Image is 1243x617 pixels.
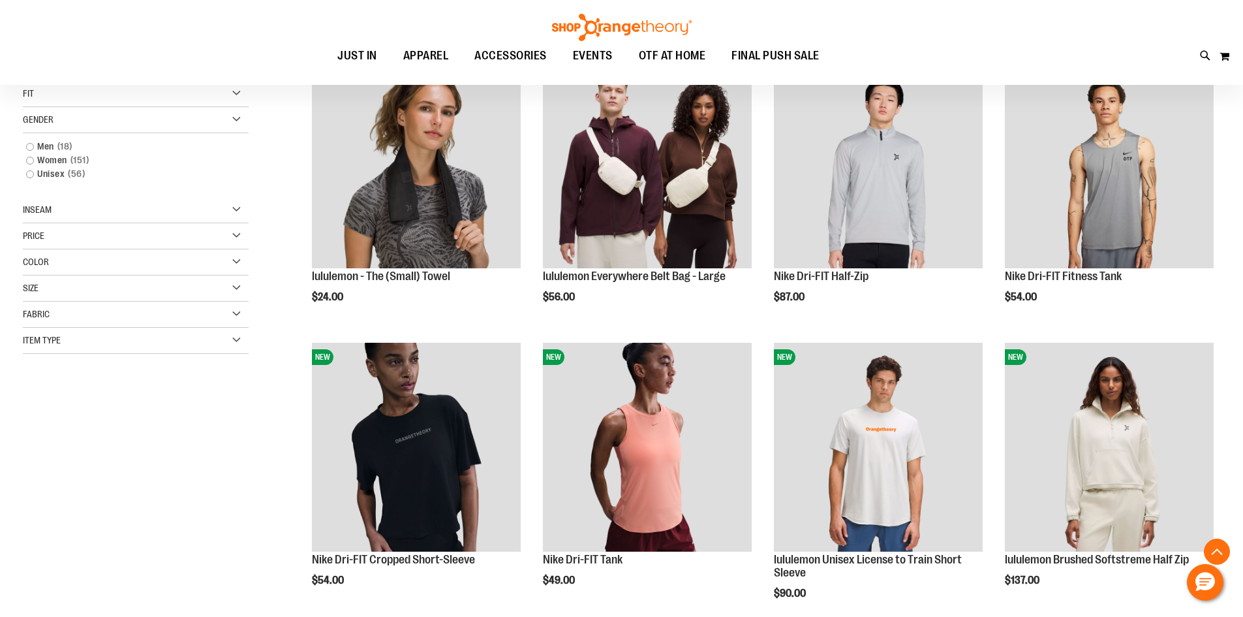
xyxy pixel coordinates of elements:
[1005,349,1026,365] span: NEW
[312,59,521,270] a: lululemon - The (Small) TowelNEW
[1005,575,1041,586] span: $137.00
[718,41,833,71] a: FINAL PUSH SALE
[639,41,706,71] span: OTF AT HOME
[67,153,93,167] span: 151
[543,59,752,270] a: lululemon Everywhere Belt Bag - LargeNEW
[1005,59,1214,270] a: Nike Dri-FIT Fitness TankNEW
[23,335,61,345] span: Item Type
[1005,59,1214,268] img: Nike Dri-FIT Fitness Tank
[305,53,527,336] div: product
[390,41,462,71] a: APPAREL
[312,553,475,566] a: Nike Dri-FIT Cropped Short-Sleeve
[550,14,694,41] img: Shop Orangetheory
[774,291,806,303] span: $87.00
[543,575,577,586] span: $49.00
[54,140,76,153] span: 18
[312,291,345,303] span: $24.00
[23,114,54,125] span: Gender
[312,343,521,552] img: Nike Dri-FIT Cropped Short-Sleeve
[774,343,983,552] img: lululemon Unisex License to Train Short Sleeve
[65,167,88,181] span: 56
[543,270,726,283] a: lululemon Everywhere Belt Bag - Large
[774,270,868,283] a: Nike Dri-FIT Half-Zip
[998,53,1220,336] div: product
[1005,291,1039,303] span: $54.00
[543,291,577,303] span: $56.00
[774,588,808,599] span: $90.00
[403,41,449,71] span: APPAREL
[23,204,52,215] span: Inseam
[1187,564,1223,601] button: Hello, have a question? Let’s chat.
[626,41,719,71] a: OTF AT HOME
[312,349,333,365] span: NEW
[543,59,752,268] img: lululemon Everywhere Belt Bag - Large
[543,349,564,365] span: NEW
[1005,343,1214,552] img: lululemon Brushed Softstreme Half Zip
[543,553,622,566] a: Nike Dri-FIT Tank
[536,53,758,336] div: product
[312,270,450,283] a: lululemon - The (Small) Towel
[461,41,560,71] a: ACCESSORIES
[1005,270,1122,283] a: Nike Dri-FIT Fitness Tank
[731,41,820,71] span: FINAL PUSH SALE
[20,167,236,181] a: Unisex56
[543,343,752,552] img: Nike Dri-FIT Tank
[774,349,795,365] span: NEW
[1005,553,1189,566] a: lululemon Brushed Softstreme Half Zip
[23,257,49,267] span: Color
[774,59,983,270] a: Nike Dri-FIT Half-ZipNEW
[767,53,989,336] div: product
[543,343,752,554] a: Nike Dri-FIT TankNEW
[774,343,983,554] a: lululemon Unisex License to Train Short SleeveNEW
[337,41,377,71] span: JUST IN
[23,309,50,319] span: Fabric
[1204,539,1230,565] button: Back To Top
[774,59,983,268] img: Nike Dri-FIT Half-Zip
[474,41,547,71] span: ACCESSORIES
[23,283,38,293] span: Size
[20,140,236,153] a: Men18
[774,553,962,579] a: lululemon Unisex License to Train Short Sleeve
[1005,343,1214,554] a: lululemon Brushed Softstreme Half ZipNEW
[20,153,236,167] a: Women151
[560,41,626,71] a: EVENTS
[312,575,346,586] span: $54.00
[573,41,613,71] span: EVENTS
[23,230,44,241] span: Price
[312,343,521,554] a: Nike Dri-FIT Cropped Short-SleeveNEW
[324,41,390,71] a: JUST IN
[312,59,521,268] img: lululemon - The (Small) Towel
[23,88,34,99] span: Fit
